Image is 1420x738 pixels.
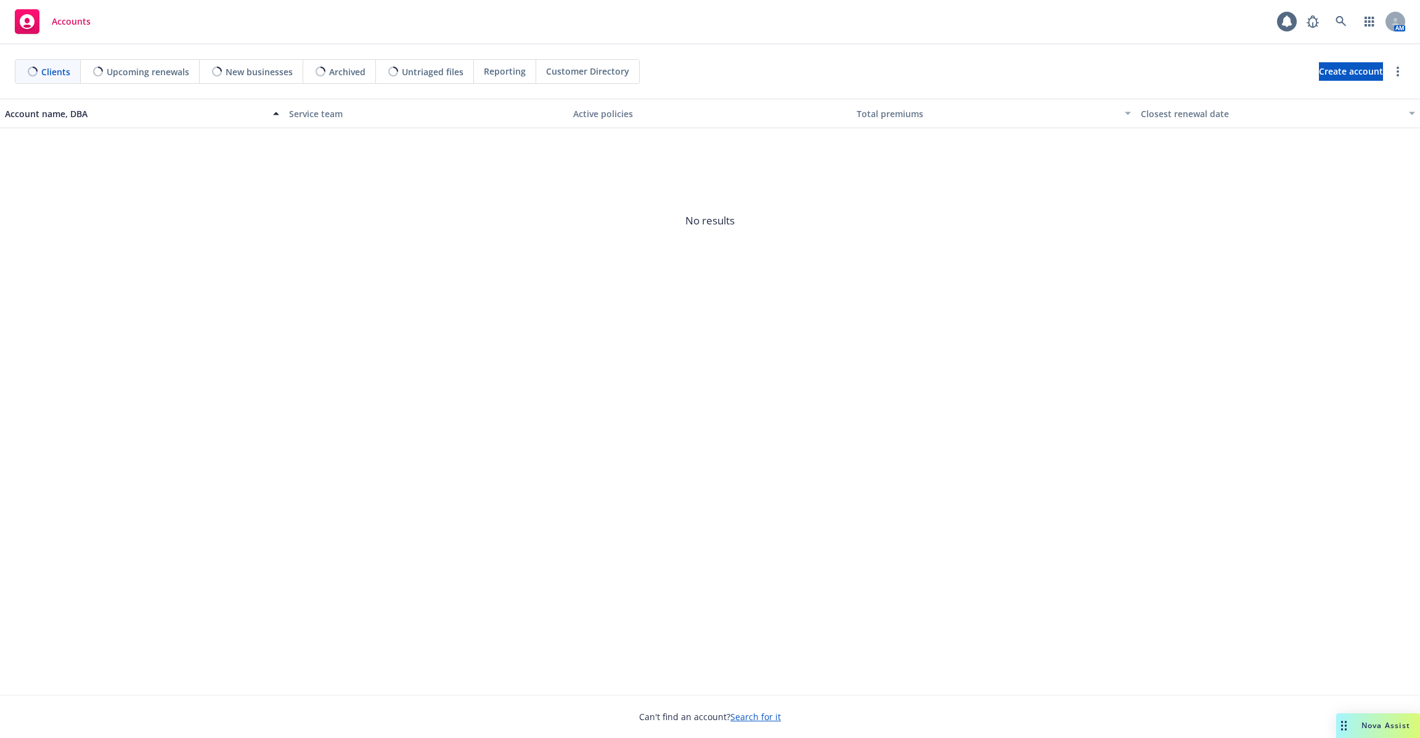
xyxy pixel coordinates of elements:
span: Archived [329,65,365,78]
span: Customer Directory [546,65,629,78]
div: Account name, DBA [5,107,266,120]
a: Accounts [10,4,96,39]
span: Upcoming renewals [107,65,189,78]
div: Total premiums [857,107,1117,120]
span: New businesses [226,65,293,78]
button: Active policies [568,99,852,128]
div: Closest renewal date [1141,107,1402,120]
div: Active policies [573,107,847,120]
span: Untriaged files [402,65,463,78]
span: Can't find an account? [639,710,781,723]
span: Create account [1319,60,1383,83]
div: Service team [289,107,563,120]
div: Drag to move [1336,713,1352,738]
a: Create account [1319,62,1383,81]
span: Nova Assist [1361,720,1410,731]
a: Switch app [1357,9,1382,34]
button: Closest renewal date [1136,99,1420,128]
span: Clients [41,65,70,78]
a: more [1390,64,1405,79]
a: Report a Bug [1300,9,1325,34]
button: Nova Assist [1336,713,1420,738]
span: Accounts [52,17,91,27]
a: Search for it [730,711,781,723]
button: Total premiums [852,99,1136,128]
a: Search [1329,9,1353,34]
button: Service team [284,99,568,128]
span: Reporting [484,65,526,78]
